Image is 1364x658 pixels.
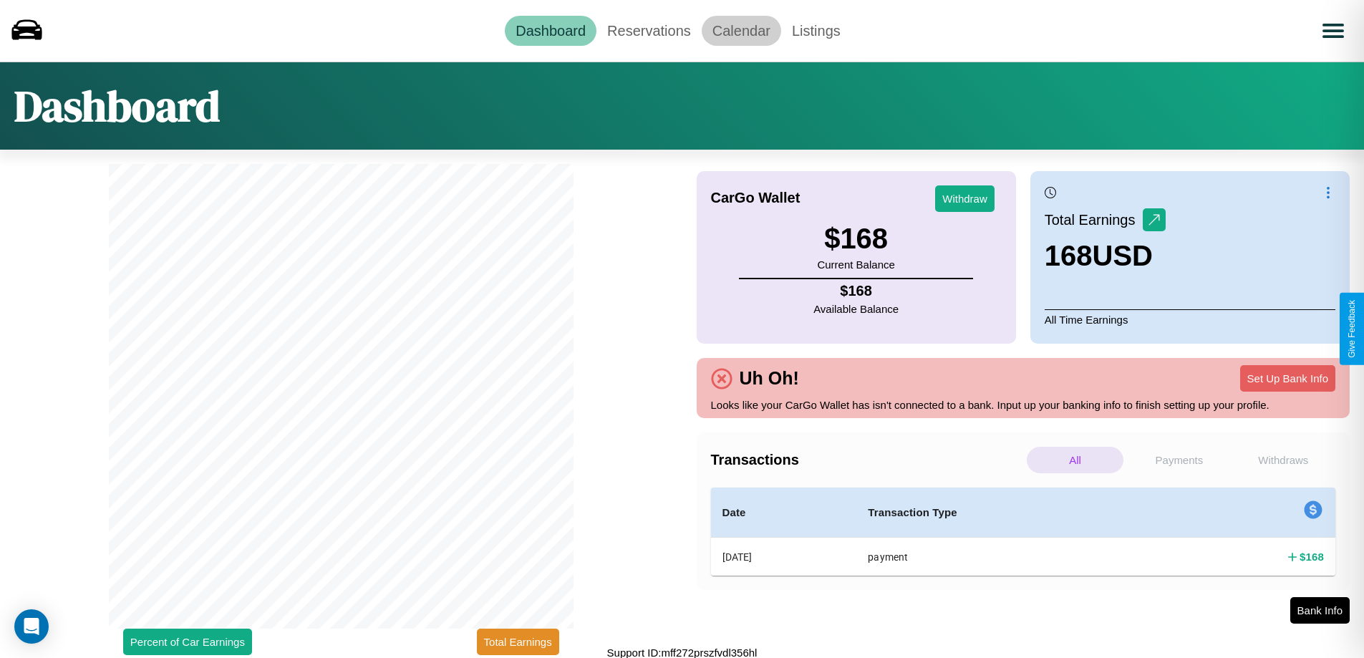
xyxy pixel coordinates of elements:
[868,504,1154,521] h4: Transaction Type
[817,255,894,274] p: Current Balance
[596,16,702,46] a: Reservations
[1235,447,1332,473] p: Withdraws
[123,629,252,655] button: Percent of Car Earnings
[1045,240,1166,272] h3: 168 USD
[1027,447,1123,473] p: All
[813,283,899,299] h4: $ 168
[1290,597,1350,624] button: Bank Info
[1313,11,1353,51] button: Open menu
[722,504,846,521] h4: Date
[856,538,1166,576] th: payment
[1240,365,1335,392] button: Set Up Bank Info
[781,16,851,46] a: Listings
[477,629,559,655] button: Total Earnings
[711,190,800,206] h4: CarGo Wallet
[813,299,899,319] p: Available Balance
[711,395,1336,415] p: Looks like your CarGo Wallet has isn't connected to a bank. Input up your banking info to finish ...
[1300,549,1324,564] h4: $ 168
[817,223,894,255] h3: $ 168
[1045,309,1335,329] p: All Time Earnings
[711,488,1336,576] table: simple table
[1045,207,1143,233] p: Total Earnings
[711,452,1023,468] h4: Transactions
[14,77,220,135] h1: Dashboard
[702,16,781,46] a: Calendar
[935,185,995,212] button: Withdraw
[1131,447,1227,473] p: Payments
[505,16,596,46] a: Dashboard
[1347,300,1357,358] div: Give Feedback
[732,368,806,389] h4: Uh Oh!
[14,609,49,644] div: Open Intercom Messenger
[711,538,857,576] th: [DATE]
